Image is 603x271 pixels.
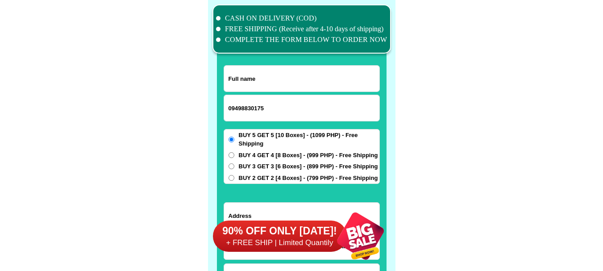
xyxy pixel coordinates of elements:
input: Input phone_number [224,95,379,121]
span: BUY 3 GET 3 [6 Boxes] - (899 PHP) - Free Shipping [239,162,378,171]
li: CASH ON DELIVERY (COD) [216,13,387,24]
span: BUY 4 GET 4 [8 Boxes] - (999 PHP) - Free Shipping [239,151,378,160]
h6: 90% OFF ONLY [DATE]! [213,225,347,238]
input: BUY 3 GET 3 [6 Boxes] - (899 PHP) - Free Shipping [229,163,234,169]
input: BUY 4 GET 4 [8 Boxes] - (999 PHP) - Free Shipping [229,152,234,158]
h6: + FREE SHIP | Limited Quantily [213,238,347,248]
li: FREE SHIPPING (Receive after 4-10 days of shipping) [216,24,387,34]
input: BUY 2 GET 2 [4 Boxes] - (799 PHP) - Free Shipping [229,175,234,181]
input: Input full_name [224,66,379,92]
li: COMPLETE THE FORM BELOW TO ORDER NOW [216,34,387,45]
span: BUY 2 GET 2 [4 Boxes] - (799 PHP) - Free Shipping [239,174,378,183]
span: BUY 5 GET 5 [10 Boxes] - (1099 PHP) - Free Shipping [239,131,379,148]
input: BUY 5 GET 5 [10 Boxes] - (1099 PHP) - Free Shipping [229,137,234,142]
